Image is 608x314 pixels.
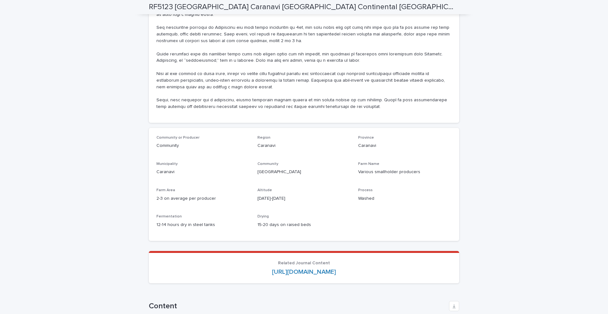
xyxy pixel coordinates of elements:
[358,142,452,149] p: Caranavi
[257,195,351,202] p: [DATE]-[DATE]
[156,169,250,175] p: Caranavi
[156,215,182,218] span: Fermentation
[156,222,250,228] p: 12-14 hours dry in steel tanks
[156,162,178,166] span: Municipality
[257,188,272,192] span: Altitude
[156,142,250,149] p: Community
[272,269,336,275] a: [URL][DOMAIN_NAME]
[358,162,379,166] span: Farm Name
[358,195,452,202] p: Washed
[156,136,199,140] span: Community or Producer
[149,302,446,311] h1: Content
[278,261,330,265] span: Related Journal Content
[149,3,457,12] h2: RF5123 [GEOGRAPHIC_DATA] Caranavi [GEOGRAPHIC_DATA] Continental [GEOGRAPHIC_DATA]
[358,169,452,175] p: Various smallholder producers
[358,136,374,140] span: Province
[257,136,270,140] span: Region
[358,188,373,192] span: Process
[156,188,175,192] span: Farm Area
[257,169,351,175] p: [GEOGRAPHIC_DATA]
[257,222,351,228] p: 15-20 days on raised beds
[257,215,269,218] span: Drying
[156,195,250,202] p: 2-3 on average per producer
[257,162,278,166] span: Community
[257,142,351,149] p: Caranavi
